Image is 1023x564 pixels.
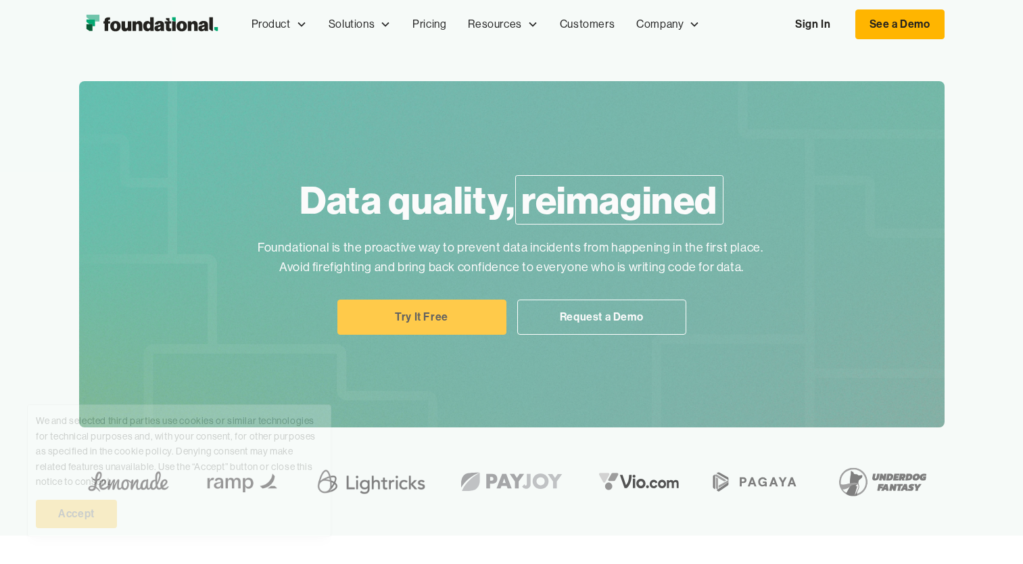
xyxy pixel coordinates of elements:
a: Sign In [782,10,844,39]
div: Solutions [318,2,402,47]
div: Product [252,16,291,33]
a: home [79,11,224,38]
div: Resources [457,2,548,47]
img: Lightricks Logo [312,460,430,503]
a: Accept [36,500,117,528]
a: See a Demo [855,9,945,39]
div: Company [636,16,684,33]
a: Customers [549,2,625,47]
div: Solutions [329,16,375,33]
span: reimagined [515,175,723,225]
div: Product [241,2,318,47]
div: Company [625,2,711,47]
img: Pagaya Logo [705,460,805,503]
a: Pricing [402,2,457,47]
h1: Data quality, [252,174,771,227]
img: vio logo [590,460,689,503]
img: Payjoy logo [450,460,573,503]
img: Foundational Logo [79,11,224,38]
img: Underdog Fantasy Logo [828,460,936,503]
a: Try It Free [337,300,506,335]
div: Resources [468,16,521,33]
a: Request a Demo [517,300,686,335]
p: Foundational is the proactive way to prevent data incidents from happening in the first place. Av... [252,238,771,278]
div: We and selected third parties use cookies or similar technologies for technical purposes and, wit... [36,413,323,489]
